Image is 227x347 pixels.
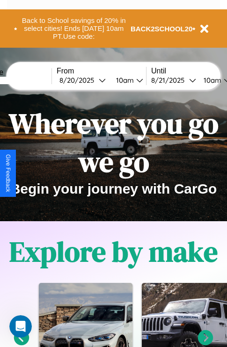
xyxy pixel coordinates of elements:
[151,76,189,85] div: 8 / 21 / 2025
[5,154,11,192] div: Give Feedback
[57,67,146,75] label: From
[59,76,99,85] div: 8 / 20 / 2025
[111,76,136,85] div: 10am
[199,76,224,85] div: 10am
[109,75,146,85] button: 10am
[9,232,218,271] h1: Explore by make
[57,75,109,85] button: 8/20/2025
[131,25,193,33] b: BACK2SCHOOL20
[17,14,131,43] button: Back to School savings of 20% in select cities! Ends [DATE] 10am PT.Use code:
[9,315,32,338] iframe: Intercom live chat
